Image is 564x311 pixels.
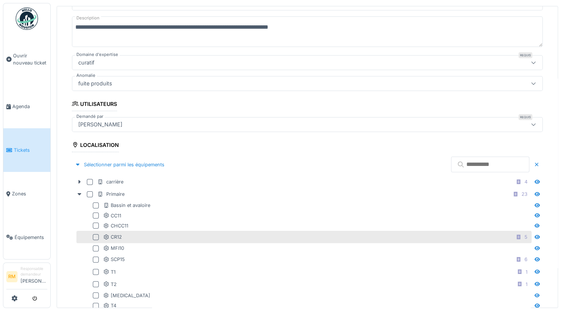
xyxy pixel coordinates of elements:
[524,256,527,263] div: 6
[522,191,527,198] div: 23
[6,266,47,289] a: RM Responsable demandeur[PERSON_NAME]
[103,302,116,309] div: T4
[103,256,125,263] div: SCP15
[103,292,150,299] div: [MEDICAL_DATA]
[519,52,532,58] div: Requis
[75,13,101,23] label: Description
[103,245,124,252] div: MFI10
[103,268,116,276] div: T1
[103,212,121,219] div: CC11
[14,147,47,154] span: Tickets
[12,190,47,197] span: Zones
[526,281,527,288] div: 1
[75,51,120,58] label: Domaine d'expertise
[3,85,50,128] a: Agenda
[97,191,125,198] div: Primaire
[3,128,50,172] a: Tickets
[72,139,119,152] div: Localisation
[524,178,527,185] div: 4
[524,233,527,241] div: 5
[103,281,117,288] div: T2
[75,72,97,79] label: Anomalie
[75,59,97,67] div: curatif
[103,233,122,241] div: CR12
[103,222,128,229] div: CHCC11
[3,34,50,85] a: Ouvrir nouveau ticket
[15,234,47,241] span: Équipements
[72,160,167,170] div: Sélectionner parmi les équipements
[75,113,105,120] label: Demandé par
[16,7,38,30] img: Badge_color-CXgf-gQk.svg
[21,266,47,277] div: Responsable demandeur
[75,120,125,129] div: [PERSON_NAME]
[12,103,47,110] span: Agenda
[21,266,47,288] li: [PERSON_NAME]
[97,178,123,185] div: carrière
[3,172,50,216] a: Zones
[103,202,150,209] div: Bassin et avaloire
[75,79,115,88] div: fuite produits
[519,114,532,120] div: Requis
[13,52,47,66] span: Ouvrir nouveau ticket
[526,268,527,276] div: 1
[72,98,117,111] div: Utilisateurs
[3,216,50,259] a: Équipements
[6,271,18,282] li: RM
